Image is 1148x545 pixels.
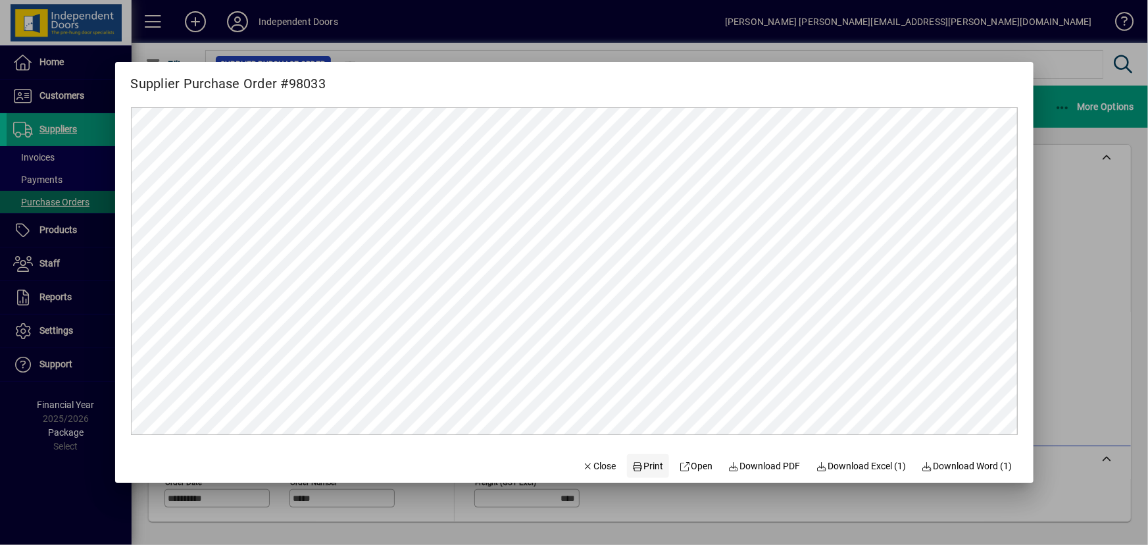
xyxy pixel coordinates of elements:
a: Download PDF [723,454,806,478]
span: Open [680,459,713,473]
span: Close [582,459,616,473]
button: Close [577,454,622,478]
span: Download PDF [728,459,801,473]
span: Download Excel (1) [816,459,907,473]
button: Print [627,454,669,478]
button: Download Excel (1) [811,454,912,478]
h2: Supplier Purchase Order #98033 [115,62,342,94]
button: Download Word (1) [916,454,1018,478]
span: Download Word (1) [922,459,1012,473]
span: Print [632,459,664,473]
a: Open [674,454,718,478]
